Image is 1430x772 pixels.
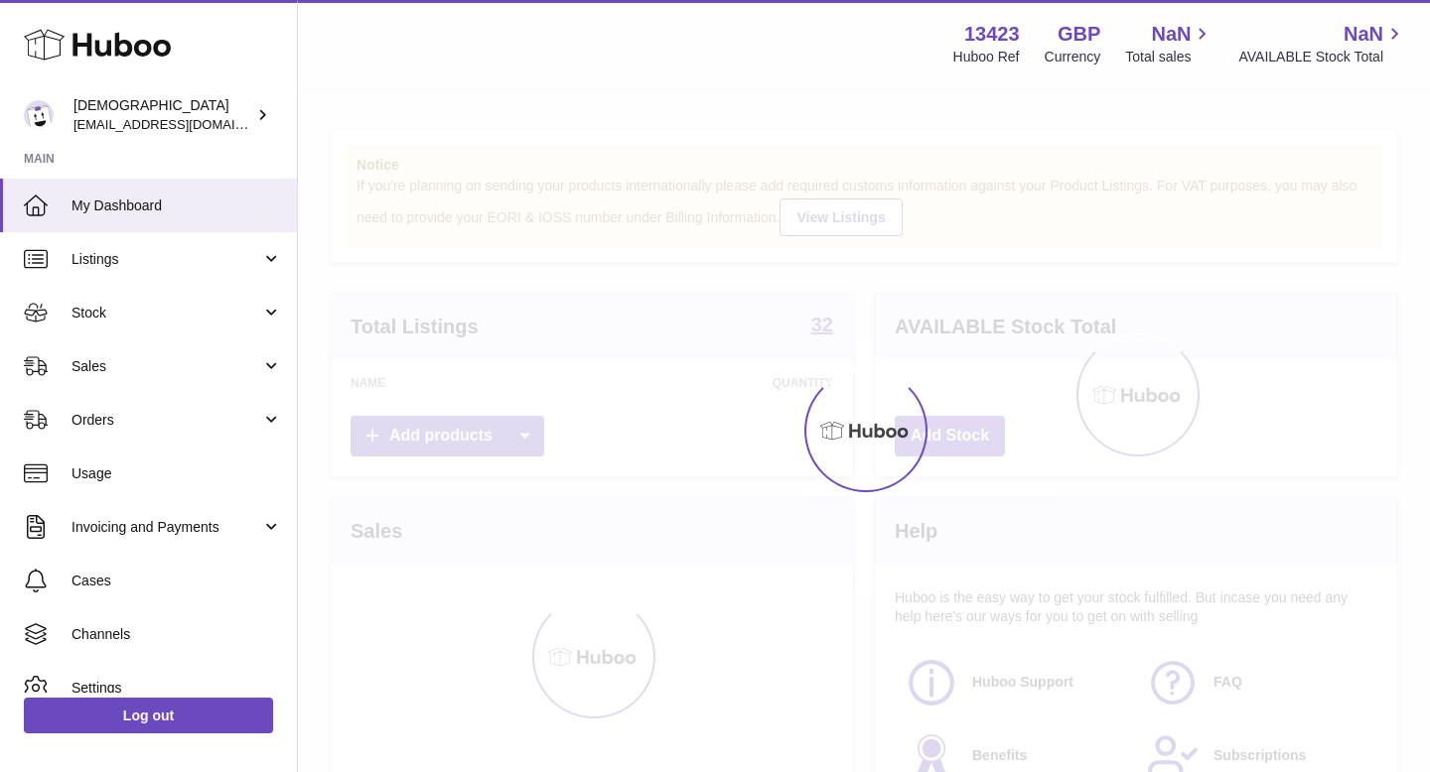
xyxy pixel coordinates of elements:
span: Sales [71,357,261,376]
a: NaN Total sales [1125,21,1214,66]
a: NaN AVAILABLE Stock Total [1238,21,1406,66]
span: Settings [71,679,282,698]
span: Channels [71,625,282,644]
span: Cases [71,572,282,590]
span: NaN [1151,21,1191,48]
span: Usage [71,464,282,483]
strong: 13423 [964,21,1020,48]
span: Invoicing and Payments [71,518,261,537]
span: Total sales [1125,48,1214,66]
span: My Dashboard [71,196,282,215]
div: Currency [1045,48,1101,66]
strong: GBP [1058,21,1100,48]
a: Log out [24,698,273,733]
img: olgazyuz@outlook.com [24,100,54,130]
span: Listings [71,250,261,269]
span: Orders [71,411,261,430]
div: [DEMOGRAPHIC_DATA] [73,96,252,134]
span: Stock [71,304,261,322]
span: NaN [1344,21,1383,48]
span: [EMAIL_ADDRESS][DOMAIN_NAME] [73,116,292,132]
div: Huboo Ref [953,48,1020,66]
span: AVAILABLE Stock Total [1238,48,1406,66]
